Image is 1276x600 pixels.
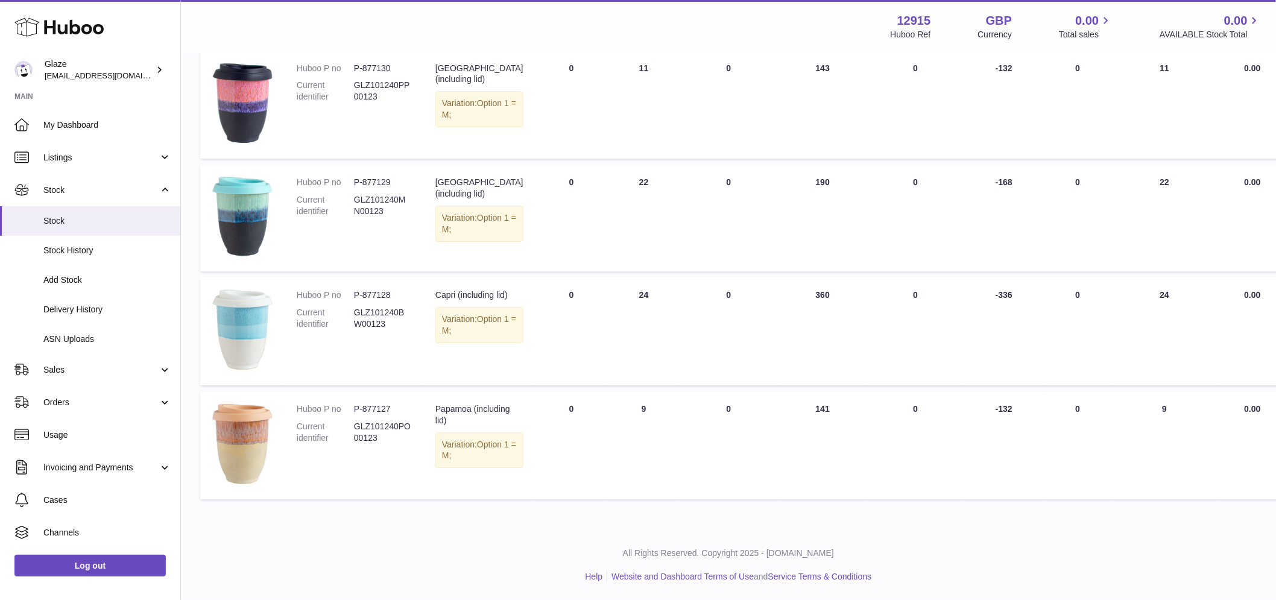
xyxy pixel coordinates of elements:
img: product image [212,177,273,257]
td: 0 [1045,165,1111,271]
td: 22 [1111,165,1219,271]
a: Help [586,572,603,581]
div: Papamoa (including lid) [435,403,523,426]
strong: 12915 [897,13,931,29]
span: Invoicing and Payments [43,462,159,473]
div: Variation: [435,432,523,469]
dd: GLZ101240PO00123 [354,421,411,444]
dd: GLZ101240MN00123 [354,194,411,217]
td: 0 [535,51,608,159]
dt: Current identifier [297,194,354,217]
span: Stock [43,185,159,196]
div: Variation: [435,91,523,127]
span: Option 1 = M; [442,440,516,461]
span: [EMAIL_ADDRESS][DOMAIN_NAME] [45,71,177,80]
td: -132 [963,391,1045,499]
img: product image [212,403,273,484]
dd: P-877127 [354,403,411,415]
span: ASN Uploads [43,333,171,345]
dd: GLZ101240PP00123 [354,80,411,103]
span: AVAILABLE Stock Total [1160,29,1262,40]
dt: Huboo P no [297,177,354,188]
li: and [607,571,871,583]
td: 0 [680,277,778,385]
dt: Current identifier [297,307,354,330]
span: 0.00 [1245,177,1261,187]
span: Add Stock [43,274,171,286]
dd: P-877129 [354,177,411,188]
strong: GBP [986,13,1012,29]
td: 9 [608,391,680,499]
dt: Huboo P no [297,289,354,301]
dt: Current identifier [297,80,354,103]
div: Variation: [435,206,523,242]
div: Glaze [45,58,153,81]
td: 24 [608,277,680,385]
td: 22 [608,165,680,271]
td: 0 [1045,51,1111,159]
td: 141 [777,391,868,499]
dt: Huboo P no [297,63,354,74]
td: 0 [535,165,608,271]
td: 9 [1111,391,1219,499]
span: Channels [43,527,171,538]
td: 0 [1045,277,1111,385]
span: Option 1 = M; [442,314,516,335]
td: 0 [680,391,778,499]
span: Sales [43,364,159,376]
dd: P-877128 [354,289,411,301]
div: Variation: [435,307,523,343]
span: 0.00 [1224,13,1248,29]
td: 143 [777,51,868,159]
td: 0 [1045,391,1111,499]
td: 0 [680,51,778,159]
span: 0 [913,404,918,414]
td: -336 [963,277,1045,385]
dd: P-877130 [354,63,411,74]
img: product image [212,289,273,370]
a: Log out [14,555,166,576]
td: 0 [535,391,608,499]
dd: GLZ101240BW00123 [354,307,411,330]
span: My Dashboard [43,119,171,131]
a: 0.00 Total sales [1059,13,1113,40]
td: 190 [777,165,868,271]
span: 0.00 [1245,290,1261,300]
span: 0.00 [1076,13,1099,29]
div: Capri (including lid) [435,289,523,301]
dt: Current identifier [297,421,354,444]
span: Stock History [43,245,171,256]
span: Option 1 = M; [442,98,516,119]
a: 0.00 AVAILABLE Stock Total [1160,13,1262,40]
img: internalAdmin-12915@internal.huboo.com [14,61,33,79]
a: Service Terms & Conditions [768,572,872,581]
span: Orders [43,397,159,408]
span: Listings [43,152,159,163]
td: -132 [963,51,1045,159]
span: Total sales [1059,29,1113,40]
span: 0.00 [1245,63,1261,73]
img: product image [212,63,273,144]
p: All Rights Reserved. Copyright 2025 - [DOMAIN_NAME] [191,548,1266,559]
div: [GEOGRAPHIC_DATA] (including lid) [435,63,523,86]
td: 0 [680,165,778,271]
td: 11 [1111,51,1219,159]
span: 0.00 [1245,404,1261,414]
td: -168 [963,165,1045,271]
span: 0 [913,177,918,187]
span: Cases [43,494,171,506]
a: Website and Dashboard Terms of Use [611,572,754,581]
span: Usage [43,429,171,441]
td: 360 [777,277,868,385]
div: Currency [978,29,1012,40]
td: 11 [608,51,680,159]
div: Huboo Ref [891,29,931,40]
span: 0 [913,290,918,300]
span: Stock [43,215,171,227]
td: 0 [535,277,608,385]
span: 0 [913,63,918,73]
td: 24 [1111,277,1219,385]
dt: Huboo P no [297,403,354,415]
div: [GEOGRAPHIC_DATA] (including lid) [435,177,523,200]
span: Option 1 = M; [442,213,516,234]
